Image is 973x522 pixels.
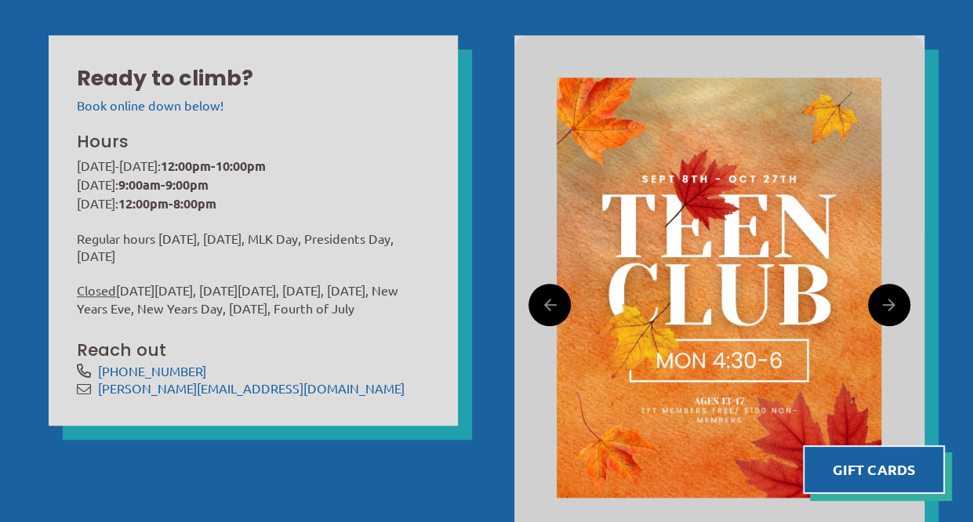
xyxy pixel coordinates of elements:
a: [PHONE_NUMBER] [98,363,206,379]
strong: 9:00am-9:00pm [118,176,209,193]
a: [PERSON_NAME][EMAIL_ADDRESS][DOMAIN_NAME] [98,380,405,396]
p: [DATE][DATE], [DATE][DATE], [DATE], [DATE], New Years Eve, New Years Day, [DATE], Fourth of July [77,281,430,317]
h2: Ready to climb? [77,63,430,93]
span: Closed [77,282,116,298]
p: Regular hours [DATE], [DATE], MLK Day, Presidents Day, [DATE] [77,230,430,265]
h3: Reach out [77,339,430,362]
p: [DATE]-[DATE]: [DATE]: [DATE]: [77,157,430,212]
h3: Hours [77,130,427,154]
strong: 12:00pm-8:00pm [118,195,216,212]
a: Book online down below! [77,97,223,113]
img: Image [557,78,881,498]
strong: 12:00pm-10:00pm [161,158,266,174]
